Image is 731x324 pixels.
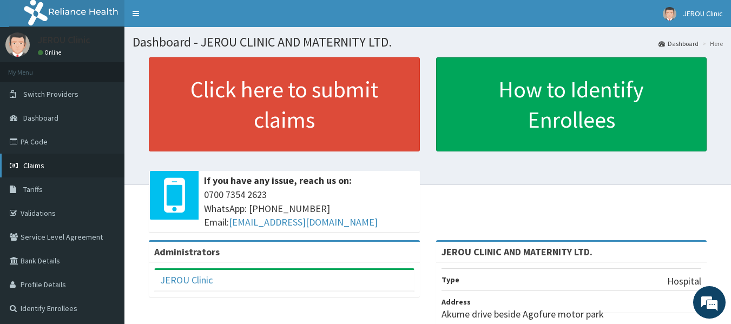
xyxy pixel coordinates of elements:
span: Switch Providers [23,89,78,99]
a: JEROU Clinic [160,274,213,286]
strong: JEROU CLINIC AND MATERNITY LTD. [442,246,592,258]
span: Tariffs [23,184,43,194]
p: JEROU Clinic [38,35,90,45]
a: [EMAIL_ADDRESS][DOMAIN_NAME] [229,216,378,228]
a: How to Identify Enrollees [436,57,707,151]
b: Address [442,297,471,307]
p: Hospital [667,274,701,288]
span: 0700 7354 2623 WhatsApp: [PHONE_NUMBER] Email: [204,188,414,229]
b: If you have any issue, reach us on: [204,174,352,187]
a: Click here to submit claims [149,57,420,151]
img: User Image [663,7,676,21]
span: JEROU Clinic [683,9,723,18]
h1: Dashboard - JEROU CLINIC AND MATERNITY LTD. [133,35,723,49]
b: Type [442,275,459,285]
span: Claims [23,161,44,170]
span: Dashboard [23,113,58,123]
a: Dashboard [658,39,699,48]
a: Online [38,49,64,56]
li: Here [700,39,723,48]
img: User Image [5,32,30,57]
b: Administrators [154,246,220,258]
